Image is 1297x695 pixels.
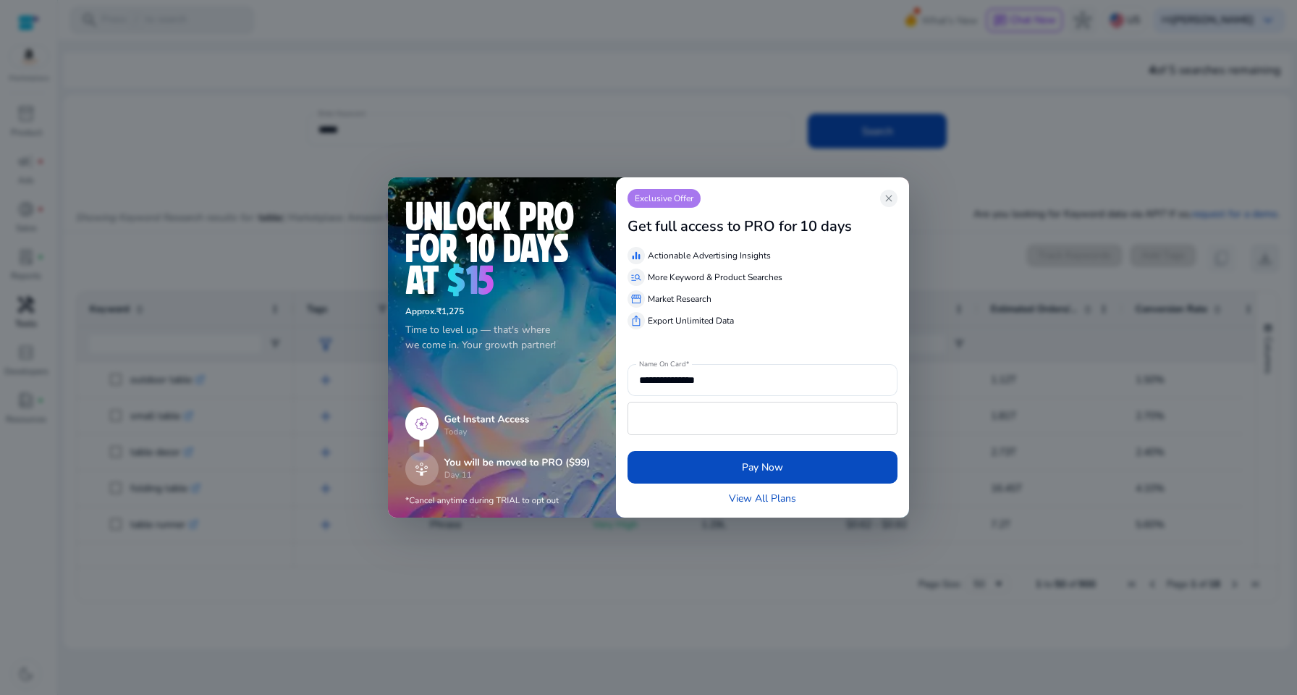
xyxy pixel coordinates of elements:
[800,218,852,235] h3: 10 days
[635,404,890,433] iframe: Secure payment input frame
[630,250,642,261] span: equalizer
[628,451,897,484] button: Pay Now
[630,315,642,327] span: ios_share
[630,293,642,305] span: storefront
[648,271,782,284] p: More Keyword & Product Searches
[405,306,436,317] span: Approx.
[648,314,734,327] p: Export Unlimited Data
[405,322,599,353] p: Time to level up — that's where we come in. Your growth partner!
[639,359,685,369] mat-label: Name On Card
[405,306,599,316] h6: ₹1,275
[630,271,642,283] span: manage_search
[648,292,711,306] p: Market Research
[883,193,895,204] span: close
[628,189,701,208] p: Exclusive Offer
[628,218,797,235] h3: Get full access to PRO for
[742,460,783,475] span: Pay Now
[648,249,771,262] p: Actionable Advertising Insights
[729,491,796,506] a: View All Plans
